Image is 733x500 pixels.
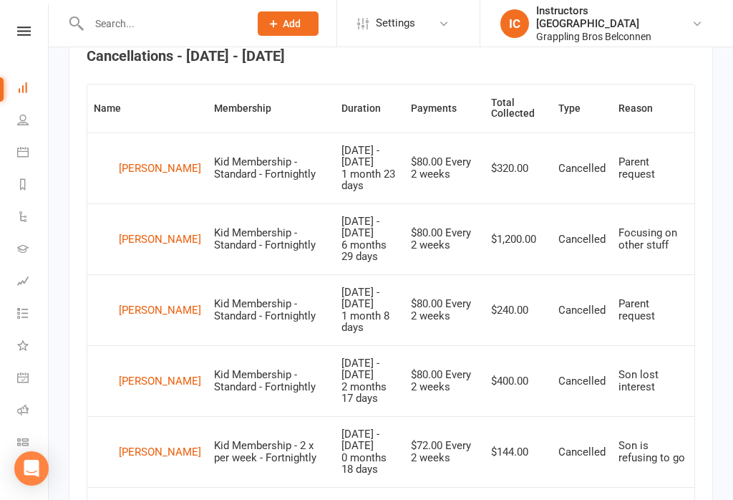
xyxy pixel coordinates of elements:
a: [PERSON_NAME] [94,441,201,463]
div: $80.00 Every 2 weeks [411,156,478,180]
div: 0 months 18 days [341,452,398,476]
div: Grappling Bros Belconnen [536,30,691,43]
a: Reports [17,170,49,202]
th: Payments [404,85,485,133]
td: [DATE] - [DATE] [335,203,404,274]
td: Kid Membership - Standard - Fortnightly [208,274,335,345]
td: Kid Membership - Standard - Fortnightly [208,345,335,416]
td: [DATE] - [DATE] [335,416,404,487]
td: $320.00 [485,133,552,203]
a: Class kiosk mode [17,428,49,460]
div: [PERSON_NAME] [119,299,201,321]
span: Add [283,18,301,29]
a: People [17,105,49,138]
td: Cancelled [552,345,612,416]
td: $400.00 [485,345,552,416]
td: Cancelled [552,133,612,203]
div: [PERSON_NAME] [119,441,201,463]
a: [PERSON_NAME] [94,370,201,392]
a: [PERSON_NAME] [94,299,201,321]
div: 2 months 17 days [341,381,398,405]
th: Total Collected [485,85,552,133]
td: $144.00 [485,416,552,487]
th: Reason [612,85,694,133]
a: General attendance kiosk mode [17,363,49,395]
div: IC [500,9,529,38]
td: Parent request [612,274,694,345]
td: $240.00 [485,274,552,345]
a: Dashboard [17,73,49,105]
a: Calendar [17,138,49,170]
th: Membership [208,85,335,133]
div: [PERSON_NAME] [119,158,201,179]
td: [DATE] - [DATE] [335,345,404,416]
td: Kid Membership - 2 x per week - Fortnightly [208,416,335,487]
td: Parent request [612,133,694,203]
div: $72.00 Every 2 weeks [411,440,478,463]
th: Name [87,85,208,133]
td: Focusing on other stuff [612,203,694,274]
h4: Cancellations - [DATE] - [DATE] [87,48,695,64]
div: 1 month 8 days [341,310,398,334]
div: 6 months 29 days [341,239,398,263]
td: $1,200.00 [485,203,552,274]
td: Son lost interest [612,345,694,416]
td: Kid Membership - Standard - Fortnightly [208,133,335,203]
td: Kid Membership - Standard - Fortnightly [208,203,335,274]
td: Cancelled [552,203,612,274]
button: Add [258,11,319,36]
a: What's New [17,331,49,363]
input: Search... [84,14,239,34]
div: $80.00 Every 2 weeks [411,227,478,251]
div: [PERSON_NAME] [119,229,201,250]
td: Cancelled [552,274,612,345]
th: Duration [335,85,404,133]
a: [PERSON_NAME] [94,158,201,179]
div: Open Intercom Messenger [14,451,49,486]
a: Assessments [17,266,49,299]
span: Settings [376,7,415,39]
td: [DATE] - [DATE] [335,133,404,203]
a: [PERSON_NAME] [94,229,201,250]
div: Instructors [GEOGRAPHIC_DATA] [536,4,691,30]
a: Roll call kiosk mode [17,395,49,428]
div: [PERSON_NAME] [119,370,201,392]
th: Type [552,85,612,133]
td: [DATE] - [DATE] [335,274,404,345]
td: Cancelled [552,416,612,487]
div: $80.00 Every 2 weeks [411,298,478,322]
div: $80.00 Every 2 weeks [411,369,478,393]
div: 1 month 23 days [341,168,398,192]
td: Son is refusing to go [612,416,694,487]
